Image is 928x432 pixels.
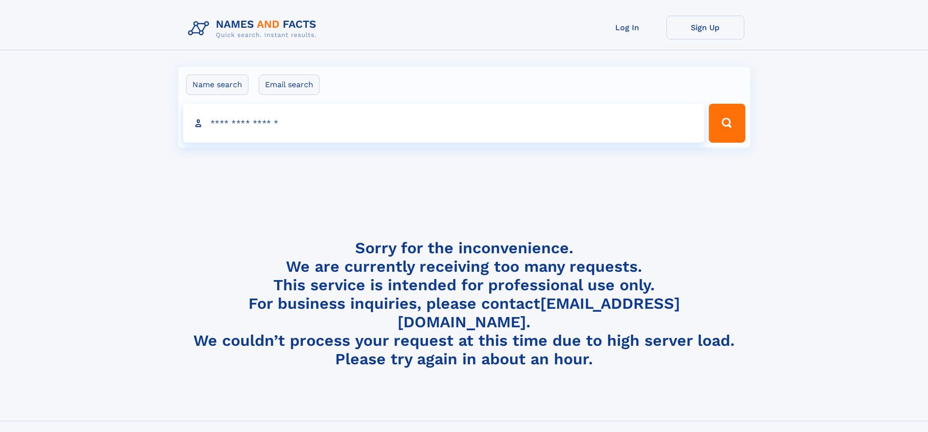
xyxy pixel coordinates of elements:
[398,294,680,331] a: [EMAIL_ADDRESS][DOMAIN_NAME]
[184,16,324,42] img: Logo Names and Facts
[259,75,320,95] label: Email search
[588,16,666,39] a: Log In
[709,104,745,143] button: Search Button
[183,104,705,143] input: search input
[666,16,744,39] a: Sign Up
[186,75,248,95] label: Name search
[184,239,744,369] h4: Sorry for the inconvenience. We are currently receiving too many requests. This service is intend...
